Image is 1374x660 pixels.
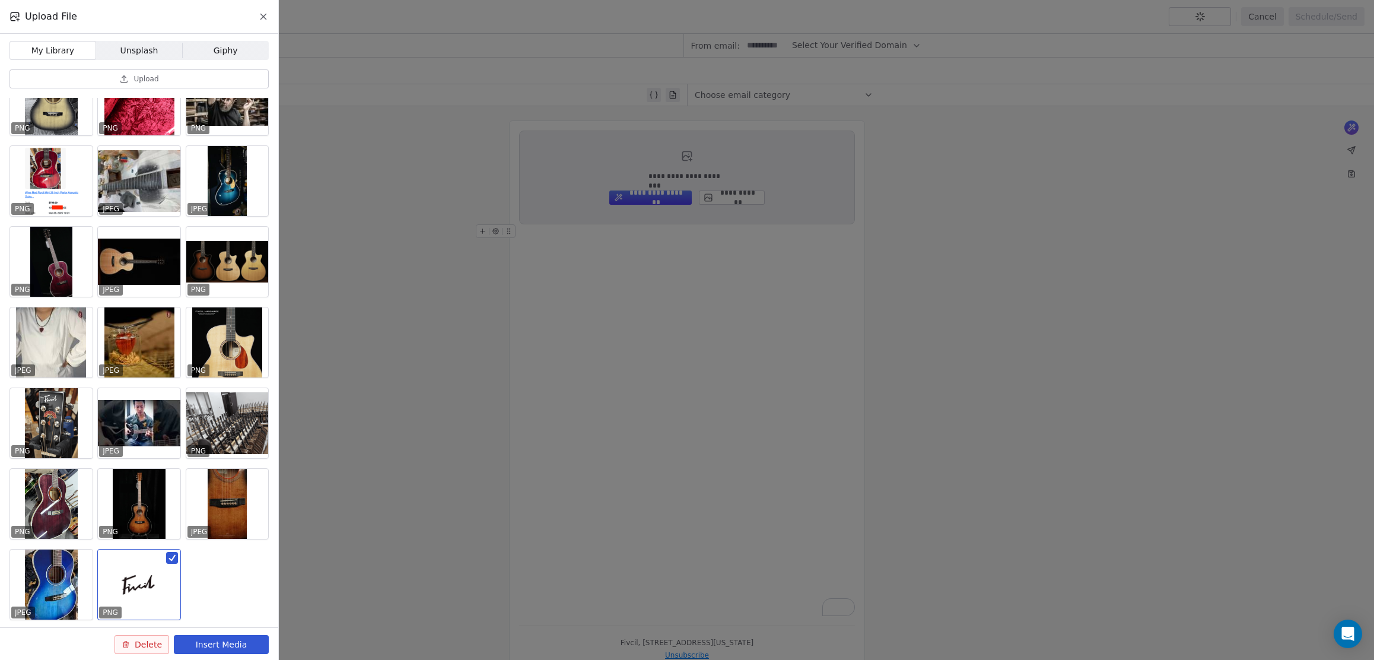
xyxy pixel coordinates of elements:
p: PNG [15,204,30,214]
p: JPEG [191,204,208,214]
p: JPEG [103,285,119,294]
p: JPEG [103,204,119,214]
span: Giphy [214,45,238,57]
p: JPEG [15,366,31,375]
p: PNG [103,608,118,617]
p: JPEG [191,527,208,537]
p: JPEG [103,446,119,456]
span: Unsplash [120,45,158,57]
button: Delete [114,635,169,654]
p: PNG [15,123,30,133]
p: PNG [191,285,206,294]
p: JPEG [103,366,119,375]
button: Insert Media [174,635,269,654]
p: JPEG [15,608,31,617]
p: PNG [191,123,206,133]
span: Upload [133,74,158,84]
div: Open Intercom Messenger [1334,620,1362,648]
button: Upload [9,69,269,88]
p: PNG [103,527,118,537]
p: PNG [191,446,206,456]
p: PNG [15,285,30,294]
p: PNG [103,123,118,133]
p: PNG [15,527,30,537]
p: PNG [15,446,30,456]
span: Upload File [25,9,77,24]
p: PNG [191,366,206,375]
